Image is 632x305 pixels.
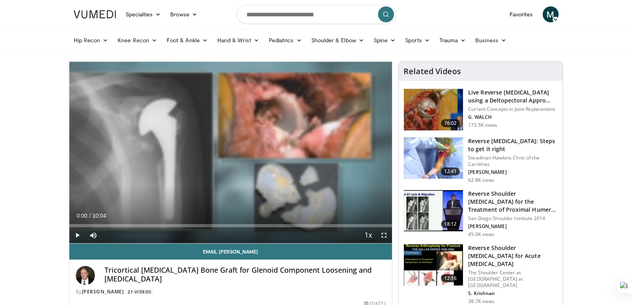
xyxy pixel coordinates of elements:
[404,244,558,305] a: 12:16 Reverse Shoulder [MEDICAL_DATA] for Acute [MEDICAL_DATA] The Shoulder Center at [GEOGRAPHIC...
[400,32,435,48] a: Sports
[468,290,558,297] p: S. Krishnan
[404,89,463,130] img: 684033_3.png.150x105_q85_crop-smart_upscale.jpg
[77,213,87,219] span: 0:00
[360,227,376,243] button: Playback Rate
[404,190,558,238] a: 18:12 Reverse Shoulder [MEDICAL_DATA] for the Treatment of Proximal Humeral … San Diego Shoulder ...
[468,137,558,153] h3: Reverse [MEDICAL_DATA]: Steps to get it right
[441,167,460,175] span: 12:41
[468,89,558,104] h3: Live Reverse [MEDICAL_DATA] using a Deltopectoral Appro…
[468,169,558,175] p: [PERSON_NAME]
[85,227,101,243] button: Mute
[404,137,558,183] a: 12:41 Reverse [MEDICAL_DATA]: Steps to get it right Steadman Hawkins Clinic of the Carolinas [PER...
[441,274,460,282] span: 12:16
[162,32,213,48] a: Foot & Ankle
[264,32,307,48] a: Pediatrics
[76,266,95,285] img: Avatar
[82,288,124,295] a: [PERSON_NAME]
[468,270,558,289] p: The Shoulder Center at [GEOGRAPHIC_DATA] at [GEOGRAPHIC_DATA]
[125,289,154,295] a: 21 Videos
[441,119,460,127] span: 76:02
[69,244,392,260] a: Email [PERSON_NAME]
[468,215,558,222] p: San Diego Shoulder Institute 2014
[92,213,106,219] span: 10:04
[468,231,494,238] p: 45.0K views
[468,106,558,112] p: Current Concepts in Joint Replacement
[404,138,463,179] img: 326034_0000_1.png.150x105_q85_crop-smart_upscale.jpg
[404,89,558,131] a: 76:02 Live Reverse [MEDICAL_DATA] using a Deltopectoral Appro… Current Concepts in Joint Replacem...
[468,298,494,305] p: 38.7K views
[468,223,558,230] p: [PERSON_NAME]
[69,224,392,227] div: Progress Bar
[404,67,461,76] h4: Related Videos
[404,190,463,232] img: Q2xRg7exoPLTwO8X4xMDoxOjA4MTsiGN.150x105_q85_crop-smart_upscale.jpg
[369,32,400,48] a: Spine
[236,5,396,24] input: Search topics, interventions
[468,244,558,268] h3: Reverse Shoulder [MEDICAL_DATA] for Acute [MEDICAL_DATA]
[505,6,538,22] a: Favorites
[543,6,559,22] a: M
[76,288,386,295] div: By
[104,266,386,283] h4: Tricortical [MEDICAL_DATA] Bone Graft for Glenoid Component Loosening and [MEDICAL_DATA]
[69,62,392,244] video-js: Video Player
[307,32,369,48] a: Shoulder & Elbow
[435,32,471,48] a: Trauma
[121,6,166,22] a: Specialties
[468,190,558,214] h3: Reverse Shoulder [MEDICAL_DATA] for the Treatment of Proximal Humeral …
[213,32,264,48] a: Hand & Wrist
[471,32,511,48] a: Business
[165,6,202,22] a: Browse
[404,244,463,286] img: butch_reverse_arthroplasty_3.png.150x105_q85_crop-smart_upscale.jpg
[468,114,558,120] p: G. WALCH
[468,177,494,183] p: 62.8K views
[69,32,113,48] a: Hip Recon
[441,220,460,228] span: 18:12
[468,155,558,167] p: Steadman Hawkins Clinic of the Carolinas
[468,122,497,128] p: 173.5K views
[376,227,392,243] button: Fullscreen
[113,32,162,48] a: Knee Recon
[74,10,116,18] img: VuMedi Logo
[69,227,85,243] button: Play
[89,213,91,219] span: /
